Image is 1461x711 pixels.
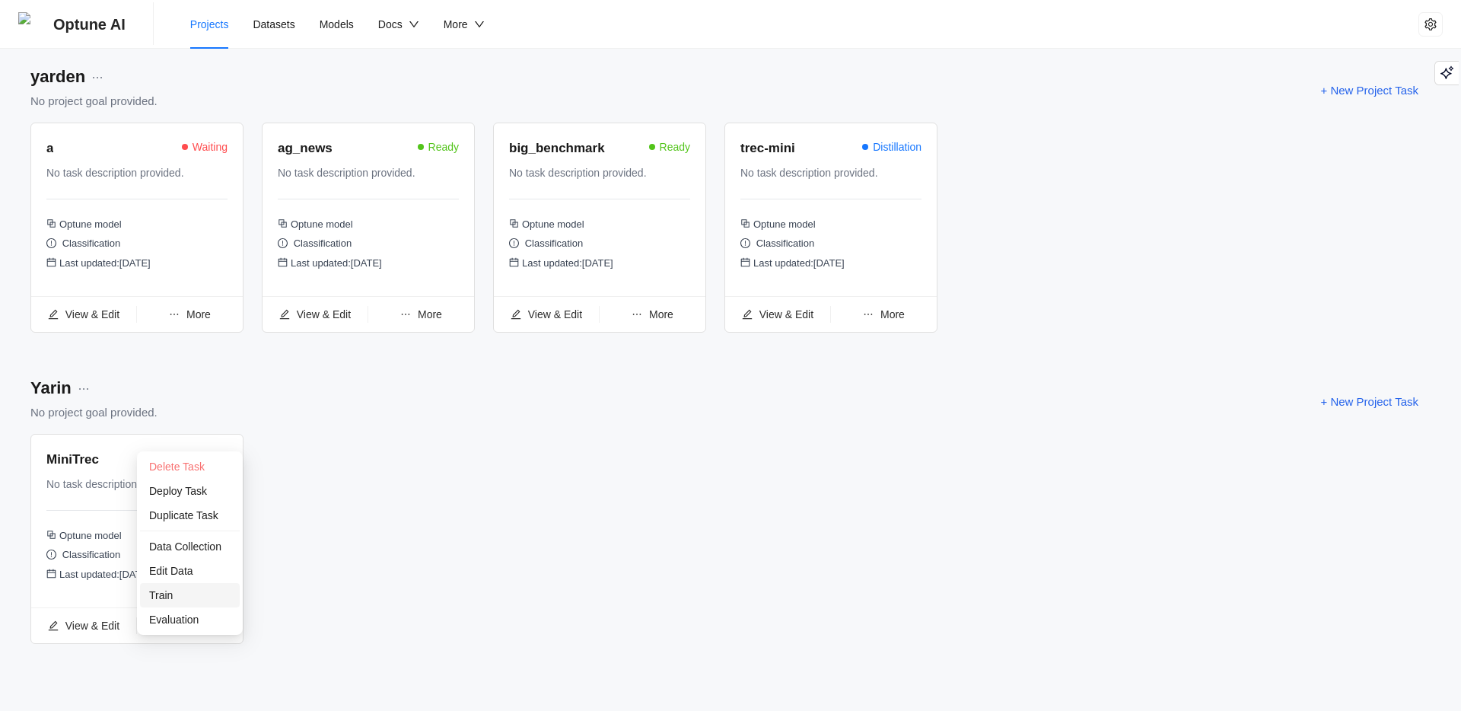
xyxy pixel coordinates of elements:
[149,483,231,499] span: Deploy Task
[278,236,459,256] div: Classification
[1308,389,1431,413] button: + New Project Task
[509,164,676,181] div: No task description provided.
[320,18,354,30] span: Models
[509,238,519,248] span: exclamation-circle
[509,217,690,237] div: Optune model
[197,450,228,467] span: Ready
[740,218,750,228] span: block
[400,309,411,320] span: ellipsis
[46,257,56,267] span: calendar
[46,238,56,248] span: exclamation-circle
[1320,393,1418,411] span: + New Project Task
[278,217,459,237] div: Optune model
[149,507,231,524] span: Duplicate Task
[149,538,231,555] span: Data Collection
[742,309,753,320] span: edit
[522,257,613,269] span: Last updated: [DATE]
[278,139,333,159] div: ag_news
[759,308,813,320] span: View & Edit
[740,139,795,159] div: trec-mini
[740,217,921,237] div: Optune model
[278,218,288,228] span: block
[1320,81,1418,100] span: + New Project Task
[46,569,56,579] span: calendar
[149,587,231,604] span: Train
[509,139,605,159] div: big_benchmark
[65,620,119,632] span: View & Edit
[46,547,228,567] div: Classification
[193,139,228,155] span: Waiting
[863,309,874,320] span: ellipsis
[509,218,519,228] span: block
[46,217,228,237] div: Optune model
[873,139,921,155] span: Distillation
[46,530,56,540] span: block
[59,257,151,269] span: Last updated: [DATE]
[740,236,921,256] div: Classification
[511,309,521,320] span: edit
[632,309,642,320] span: ellipsis
[279,309,290,320] span: edit
[46,450,99,470] div: MiniTrec
[186,308,211,320] span: More
[30,403,158,422] div: No project goal provided.
[169,309,180,320] span: ellipsis
[740,257,750,267] span: calendar
[149,563,231,579] span: Edit Data
[46,550,56,560] span: exclamation-circle
[30,64,85,91] div: yarden
[46,528,228,548] div: Optune model
[46,139,53,159] div: a
[18,12,43,37] img: Optune
[46,164,214,181] div: No task description provided.
[509,257,519,267] span: calendar
[46,218,56,228] span: block
[59,569,151,580] span: Last updated: [DATE]
[253,18,294,30] span: Datasets
[649,308,673,320] span: More
[278,164,445,181] div: No task description provided.
[78,383,90,395] span: more
[149,461,205,473] span: Delete Task
[65,308,119,320] span: View & Edit
[880,308,905,320] span: More
[48,620,59,631] span: edit
[278,238,288,248] span: exclamation-circle
[740,238,750,248] span: exclamation-circle
[509,236,690,256] div: Classification
[149,611,231,628] span: Evaluation
[297,308,351,320] span: View & Edit
[46,476,214,493] div: No task description provided.
[740,164,908,181] div: No task description provided.
[1434,61,1459,85] button: Playground
[190,18,229,30] span: Projects
[753,257,845,269] span: Last updated: [DATE]
[91,72,103,84] span: more
[30,375,72,402] div: Yarin
[418,308,442,320] span: More
[1424,18,1437,30] span: setting
[660,139,690,155] span: Ready
[428,139,459,155] span: Ready
[46,236,228,256] div: Classification
[528,308,582,320] span: View & Edit
[291,257,382,269] span: Last updated: [DATE]
[30,92,158,110] div: No project goal provided.
[48,309,59,320] span: edit
[1308,78,1431,102] button: + New Project Task
[278,257,288,267] span: calendar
